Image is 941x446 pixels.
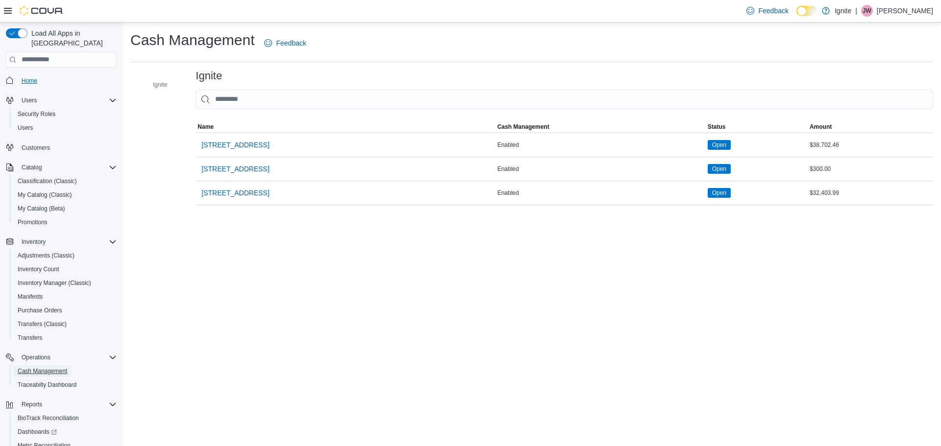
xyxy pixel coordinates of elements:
[708,164,731,174] span: Open
[18,74,117,87] span: Home
[808,121,933,133] button: Amount
[18,75,41,87] a: Home
[14,332,46,344] a: Transfers
[22,238,46,246] span: Inventory
[139,79,171,91] button: Ignite
[14,122,37,134] a: Users
[14,263,63,275] a: Inventory Count
[14,365,71,377] a: Cash Management
[14,291,117,303] span: Manifests
[14,216,117,228] span: Promotions
[18,367,67,375] span: Cash Management
[14,122,117,134] span: Users
[495,139,706,151] div: Enabled
[18,399,117,410] span: Reports
[877,5,933,17] p: [PERSON_NAME]
[758,6,788,16] span: Feedback
[14,277,95,289] a: Inventory Manager (Classic)
[10,317,121,331] button: Transfers (Classic)
[14,277,117,289] span: Inventory Manager (Classic)
[14,291,47,303] a: Manifests
[10,364,121,378] button: Cash Management
[495,121,706,133] button: Cash Management
[2,351,121,364] button: Operations
[497,123,549,131] span: Cash Management
[18,279,91,287] span: Inventory Manager (Classic)
[18,94,41,106] button: Users
[198,135,273,155] button: [STREET_ADDRESS]
[14,108,117,120] span: Security Roles
[10,202,121,215] button: My Catalog (Beta)
[18,205,65,212] span: My Catalog (Beta)
[2,398,121,411] button: Reports
[18,177,77,185] span: Classification (Classic)
[198,183,273,203] button: [STREET_ADDRESS]
[18,141,117,154] span: Customers
[14,379,117,391] span: Traceabilty Dashboard
[22,96,37,104] span: Users
[10,290,121,304] button: Manifests
[260,33,310,53] a: Feedback
[14,175,81,187] a: Classification (Classic)
[14,263,117,275] span: Inventory Count
[18,162,117,173] span: Catalog
[18,191,72,199] span: My Catalog (Classic)
[18,142,54,154] a: Customers
[14,189,117,201] span: My Catalog (Classic)
[10,331,121,345] button: Transfers
[201,164,269,174] span: [STREET_ADDRESS]
[10,188,121,202] button: My Catalog (Classic)
[808,163,933,175] div: $300.00
[10,215,121,229] button: Promotions
[14,332,117,344] span: Transfers
[27,28,117,48] span: Load All Apps in [GEOGRAPHIC_DATA]
[14,108,59,120] a: Security Roles
[14,189,76,201] a: My Catalog (Classic)
[708,123,726,131] span: Status
[18,352,117,363] span: Operations
[153,81,167,89] span: Ignite
[198,159,273,179] button: [STREET_ADDRESS]
[706,121,808,133] button: Status
[198,123,214,131] span: Name
[201,140,269,150] span: [STREET_ADDRESS]
[18,381,76,389] span: Traceabilty Dashboard
[18,265,59,273] span: Inventory Count
[10,174,121,188] button: Classification (Classic)
[18,252,74,259] span: Adjustments (Classic)
[495,187,706,199] div: Enabled
[810,123,832,131] span: Amount
[14,426,117,438] span: Dashboards
[10,121,121,135] button: Users
[14,426,61,438] a: Dashboards
[2,235,121,249] button: Inventory
[808,187,933,199] div: $32,403.99
[18,306,62,314] span: Purchase Orders
[14,250,117,261] span: Adjustments (Classic)
[14,318,71,330] a: Transfers (Classic)
[18,162,46,173] button: Catalog
[835,5,851,17] p: Ignite
[10,262,121,276] button: Inventory Count
[18,428,57,436] span: Dashboards
[2,141,121,155] button: Customers
[712,164,726,173] span: Open
[796,16,797,17] span: Dark Mode
[18,293,43,301] span: Manifests
[14,318,117,330] span: Transfers (Classic)
[14,175,117,187] span: Classification (Classic)
[14,203,69,214] a: My Catalog (Beta)
[10,425,121,439] a: Dashboards
[18,399,46,410] button: Reports
[14,412,117,424] span: BioTrack Reconciliation
[712,141,726,149] span: Open
[2,161,121,174] button: Catalog
[22,77,37,85] span: Home
[808,139,933,151] div: $38,702.46
[18,110,55,118] span: Security Roles
[796,6,817,16] input: Dark Mode
[18,236,50,248] button: Inventory
[708,188,731,198] span: Open
[18,124,33,132] span: Users
[20,6,64,16] img: Cova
